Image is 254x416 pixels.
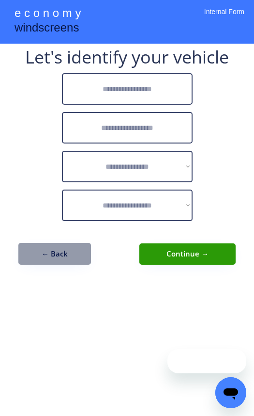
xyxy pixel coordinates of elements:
[25,48,229,66] div: Let's identify your vehicle
[15,5,81,23] div: e c o n o m y
[204,7,244,29] div: Internal Form
[18,243,91,265] button: ← Back
[139,243,236,265] button: Continue →
[167,349,246,373] iframe: Message from company
[15,19,79,38] div: windscreens
[215,377,246,408] iframe: Button to launch messaging window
